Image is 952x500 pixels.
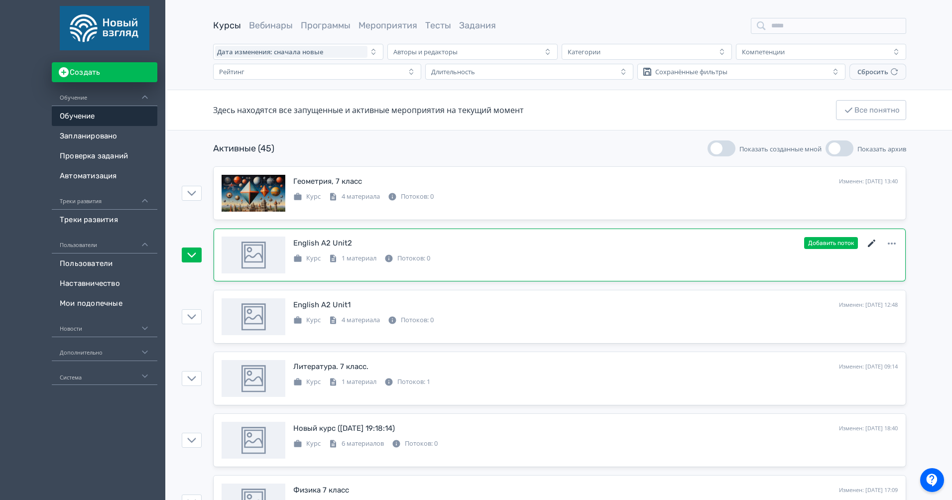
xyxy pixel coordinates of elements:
button: Длительность [425,64,633,80]
div: Длительность [431,68,475,76]
button: Сохранённые фильтры [637,64,845,80]
div: Здесь находятся все запущенные и активные мероприятия на текущий момент [213,104,524,116]
span: Дата изменения: сначала новые [217,48,323,56]
a: Задания [459,20,496,31]
button: Компетенции [736,44,906,60]
div: English A2 Unit2 [293,238,352,249]
a: Мероприятия [358,20,417,31]
div: Система [52,361,157,385]
div: 6 материалов [329,439,384,449]
div: Сохранённые фильтры [655,68,727,76]
div: Физика 7 класс [293,485,349,496]
div: Потоков: 0 [388,192,434,202]
button: Авторы и редакторы [387,44,558,60]
a: Курсы [213,20,241,31]
div: English A2 Unit1 [293,299,351,311]
div: Авторы и редакторы [393,48,458,56]
button: Создать [52,62,157,82]
span: Показать архив [857,144,906,153]
div: Активные (45) [213,142,274,155]
div: 1 материал [329,377,376,387]
div: Пользователи [52,230,157,253]
button: Все понятно [836,100,906,120]
div: Изменен: [DATE] 13:40 [839,177,898,186]
div: Новости [52,313,157,337]
div: Потоков: 0 [384,253,430,263]
button: Дата изменения: сначала новые [213,44,383,60]
div: Обучение [52,82,157,106]
div: Литература. 7 класс. [293,361,368,373]
div: 4 материала [329,192,380,202]
a: Программы [301,20,351,31]
div: Дополнительно [52,337,157,361]
a: Наставничество [52,273,157,293]
div: Изменен: [DATE] 09:14 [839,363,898,371]
a: Автоматизация [52,166,157,186]
div: Новый курс (22.08.2025 19:18:14) [293,423,395,434]
div: Курс [293,192,321,202]
div: 1 материал [329,253,376,263]
div: 4 материала [329,315,380,325]
img: https://files.teachbase.ru/system/account/58660/logo/medium-06d2db31b665f80610edcfcd78931e19.png [60,6,149,50]
div: Изменен: [DATE] 17:09 [839,486,898,495]
div: Потоков: 0 [388,315,434,325]
div: Курс [293,253,321,263]
div: Геометрия, 7 класс [293,176,362,187]
span: Показать созданные мной [739,144,822,153]
div: Категории [568,48,600,56]
a: Тесты [425,20,451,31]
div: Потоков: 1 [384,377,430,387]
a: Вебинары [249,20,293,31]
button: Добавить поток [804,237,858,249]
div: Курс [293,377,321,387]
div: Курс [293,439,321,449]
div: Рейтинг [219,68,244,76]
button: Рейтинг [213,64,421,80]
a: Мои подопечные [52,293,157,313]
button: Сбросить [849,64,906,80]
a: Треки развития [52,210,157,230]
a: Обучение [52,106,157,126]
button: Категории [562,44,732,60]
div: Треки развития [52,186,157,210]
a: Пользователи [52,253,157,273]
a: Проверка заданий [52,146,157,166]
a: Запланировано [52,126,157,146]
div: Изменен: [DATE] 12:48 [839,301,898,309]
div: Потоков: 0 [392,439,438,449]
div: Изменен: [DATE] 18:40 [839,424,898,433]
div: Курс [293,315,321,325]
div: Компетенции [742,48,785,56]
